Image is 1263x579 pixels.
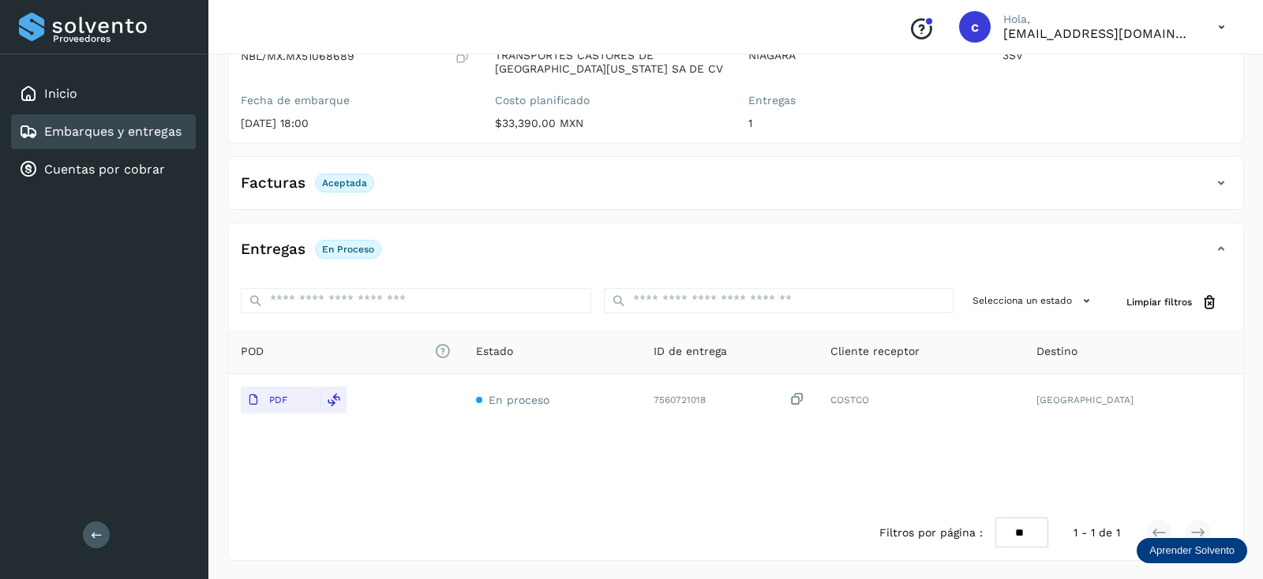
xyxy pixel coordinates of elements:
p: 3SV [1003,49,1231,62]
p: Aceptada [322,177,367,189]
span: Filtros por página : [879,525,983,541]
h4: Facturas [241,174,305,192]
button: Limpiar filtros [1114,288,1231,317]
td: COSTCO [818,374,1023,426]
a: Cuentas por cobrar [44,162,165,177]
p: Proveedores [53,33,189,44]
h4: Entregas [241,241,305,259]
label: Costo planificado [495,94,724,107]
span: Limpiar filtros [1126,295,1192,309]
span: En proceso [489,394,549,406]
div: Cuentas por cobrar [11,152,196,187]
p: 1 [748,117,977,130]
td: [GEOGRAPHIC_DATA] [1024,374,1243,426]
button: Selecciona un estado [966,288,1101,314]
label: Fecha de embarque [241,94,470,107]
a: Embarques y entregas [44,124,182,139]
div: FacturasAceptada [228,170,1243,209]
span: POD [241,343,451,360]
span: Estado [476,343,513,360]
div: Inicio [11,77,196,111]
div: EntregasEn proceso [228,236,1243,275]
a: Inicio [44,86,77,101]
span: ID de entrega [654,343,727,360]
p: TRANSPORTES CASTORES DE [GEOGRAPHIC_DATA][US_STATE] SA DE CV [495,49,724,76]
p: cuentasespeciales8_met@castores.com.mx [1003,26,1193,41]
p: PDF [269,394,287,405]
span: Cliente receptor [830,343,920,360]
p: Aprender Solvento [1149,544,1235,557]
div: Embarques y entregas [11,114,196,149]
p: $33,390.00 MXN [495,117,724,130]
p: En proceso [322,244,374,255]
p: NIAGARA [748,49,977,62]
button: PDF [241,387,320,413]
p: NBL/MX.MX51068689 [241,50,354,63]
span: 1 - 1 de 1 [1074,525,1120,541]
span: Destino [1036,343,1077,360]
div: Aprender Solvento [1137,538,1247,563]
div: Reemplazar POD [320,387,347,413]
label: Entregas [748,94,977,107]
p: Hola, [1003,13,1193,26]
div: 7560721018 [654,391,806,408]
p: [DATE] 18:00 [241,117,470,130]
